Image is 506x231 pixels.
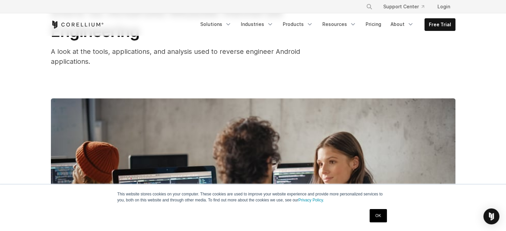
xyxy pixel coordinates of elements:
[362,18,385,30] a: Pricing
[483,208,499,224] div: Open Intercom Messenger
[363,1,375,13] button: Search
[425,19,455,31] a: Free Trial
[237,18,277,30] a: Industries
[196,18,236,30] a: Solutions
[51,48,300,65] span: A look at the tools, applications, and analysis used to reverse engineer Android applications.
[358,1,455,13] div: Navigation Menu
[387,18,418,30] a: About
[196,18,455,31] div: Navigation Menu
[279,18,317,30] a: Products
[51,21,104,29] a: Corellium Home
[370,209,387,222] a: OK
[298,198,324,202] a: Privacy Policy.
[378,1,429,13] a: Support Center
[318,18,360,30] a: Resources
[117,191,389,203] p: This website stores cookies on your computer. These cookies are used to improve your website expe...
[432,1,455,13] a: Login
